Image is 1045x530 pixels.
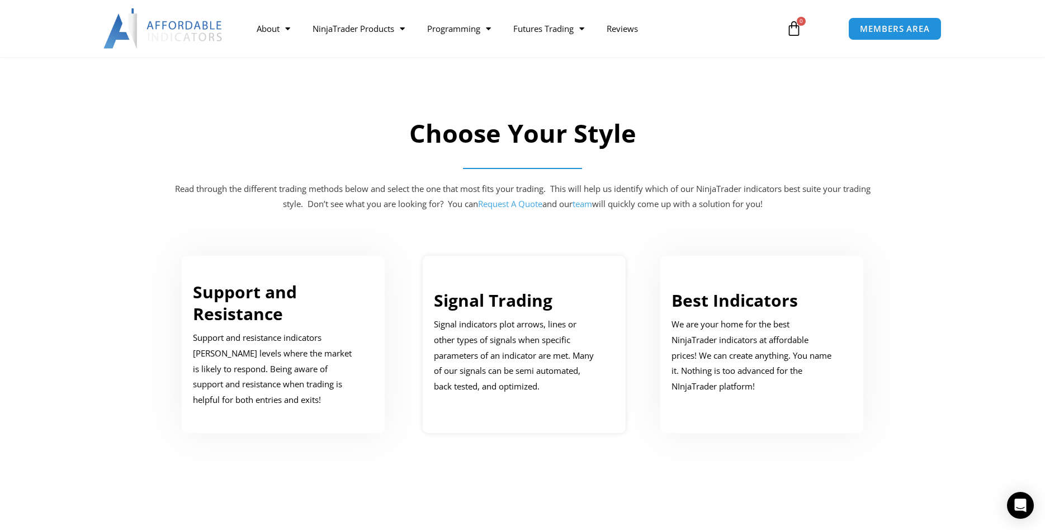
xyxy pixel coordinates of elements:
[416,16,502,41] a: Programming
[103,8,224,49] img: LogoAI | Affordable Indicators – NinjaTrader
[502,16,595,41] a: Futures Trading
[595,16,649,41] a: Reviews
[860,25,930,33] span: MEMBERS AREA
[173,181,872,213] p: Read through the different trading methods below and select the one that most fits your trading. ...
[245,16,773,41] nav: Menu
[848,17,942,40] a: MEMBERS AREA
[173,117,872,150] h2: Choose Your Style
[434,317,598,395] p: Signal indicators plot arrows, lines or other types of signals when specific parameters of an ind...
[478,198,542,209] a: Request A Quote
[672,289,798,312] a: Best Indicators
[797,17,806,26] span: 0
[573,198,592,209] a: team
[672,317,836,395] p: We are your home for the best NinjaTrader indicators at affordable prices! We can create anything...
[434,289,552,312] a: Signal Trading
[245,16,301,41] a: About
[769,12,819,45] a: 0
[301,16,416,41] a: NinjaTrader Products
[1007,492,1034,519] div: Open Intercom Messenger
[193,280,297,325] a: Support and Resistance
[193,330,357,408] p: Support and resistance indicators [PERSON_NAME] levels where the market is likely to respond. Bei...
